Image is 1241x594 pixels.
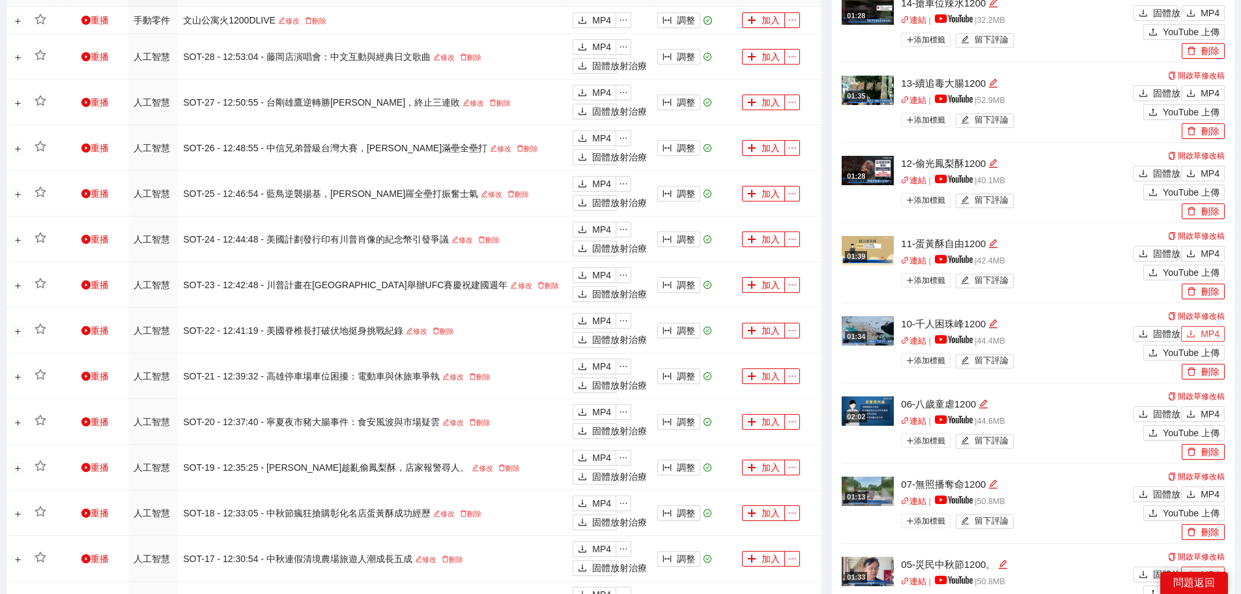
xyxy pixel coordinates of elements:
[1187,287,1196,297] span: 刪除
[81,98,91,107] span: 遊戲圈
[1181,166,1225,181] button: 下載MP4
[616,222,631,237] button: 省略
[1181,5,1225,21] button: 下載MP4
[784,49,800,65] button: 省略
[663,16,672,26] span: 列寬
[592,289,647,299] font: 固體放射治療
[1153,168,1208,179] font: 固體放射治療
[573,176,616,192] button: 下載MP4
[278,17,285,24] span: 編輯
[1143,345,1225,361] button: 上傳YouTube 上傳
[663,52,672,63] span: 列寬
[1201,206,1220,216] font: 刪除
[935,95,973,103] img: yt_logo_rgb_light.a676ea31.png
[677,15,695,25] font: 調整
[1187,126,1196,137] span: 刪除
[1139,8,1148,19] span: 下載
[578,88,587,98] span: 下載
[592,198,647,208] font: 固體放射治療
[1134,5,1178,21] button: 下載固體放射治療
[507,190,515,198] span: 刪除
[842,316,894,346] img: 2882bb71-3831-475a-9fcf-91914879bb00.jpg
[657,49,700,65] button: 列寬調整
[1178,231,1225,241] font: 開啟草修改稿
[842,76,894,105] img: 3191ba04-4991-4f6e-ace9-9d1fb2a8bbb2.jpg
[451,236,459,243] span: 編輯
[592,133,611,143] font: MP4
[1163,27,1220,37] font: YouTube 上傳
[578,42,587,53] span: 下載
[81,52,91,61] span: 遊戲圈
[975,35,1008,44] font: 留下評論
[742,277,785,293] button: 加加入
[785,326,799,335] span: 省略
[677,234,695,245] font: 調整
[573,85,616,100] button: 下載MP4
[747,52,756,63] span: 加
[616,225,631,234] span: 省略
[747,98,756,108] span: 加
[406,327,413,334] span: 編輯
[616,176,631,192] button: 省略
[909,96,926,105] font: 連結
[1134,85,1178,101] button: 下載固體放射治療
[592,15,611,25] font: MP4
[578,225,587,235] span: 下載
[616,130,631,146] button: 省略
[1143,265,1225,280] button: 上傳YouTube 上傳
[616,85,631,100] button: 省略
[901,336,909,345] span: 關聯
[901,96,926,105] a: 關聯連結
[592,179,611,189] font: MP4
[901,176,926,185] a: 關聯連結
[616,16,631,25] span: 省略
[847,172,865,180] font: 01:28
[489,99,496,106] span: 刪除
[1143,24,1225,40] button: 上傳YouTube 上傳
[496,99,511,107] font: 刪除
[657,186,700,201] button: 列寬調整
[573,104,617,119] button: 下載固體放射治療
[1187,207,1196,217] span: 刪除
[616,267,631,283] button: 省略
[616,316,631,325] span: 省略
[988,319,998,329] span: 編輯
[478,236,485,243] span: 刪除
[901,16,926,25] a: 關聯連結
[785,143,799,153] span: 省略
[988,78,998,88] span: 編輯
[988,239,998,248] span: 編輯
[81,235,91,244] span: 遊戲圈
[459,236,473,244] font: 修改
[13,98,23,108] button: 展開行
[901,96,909,104] span: 關聯
[592,106,647,117] font: 固體放射治療
[490,145,497,152] span: 編輯
[1148,348,1158,359] span: 上傳
[935,175,973,183] img: yt_logo_rgb_light.a676ea31.png
[517,145,524,152] span: 刪除
[13,326,23,336] button: 展開行
[1201,168,1220,179] font: MP4
[1186,169,1195,179] span: 下載
[785,52,799,61] span: 省略
[1182,284,1225,299] button: 刪除刪除
[515,190,529,198] font: 刪除
[573,39,616,55] button: 下載MP4
[1139,169,1148,179] span: 下載
[13,143,23,154] button: 展開行
[1148,188,1158,198] span: 上傳
[1201,248,1220,259] font: MP4
[1148,108,1158,118] span: 上傳
[578,61,587,72] span: 下載
[545,282,559,290] font: 刪除
[1182,203,1225,219] button: 刪除刪除
[485,236,500,244] font: 刪除
[305,17,312,24] span: 刪除
[1163,187,1220,198] font: YouTube 上傳
[1168,312,1176,320] span: 複製
[747,326,756,336] span: 加
[616,39,631,55] button: 省略
[1187,46,1196,57] span: 刪除
[13,16,23,27] button: 展開行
